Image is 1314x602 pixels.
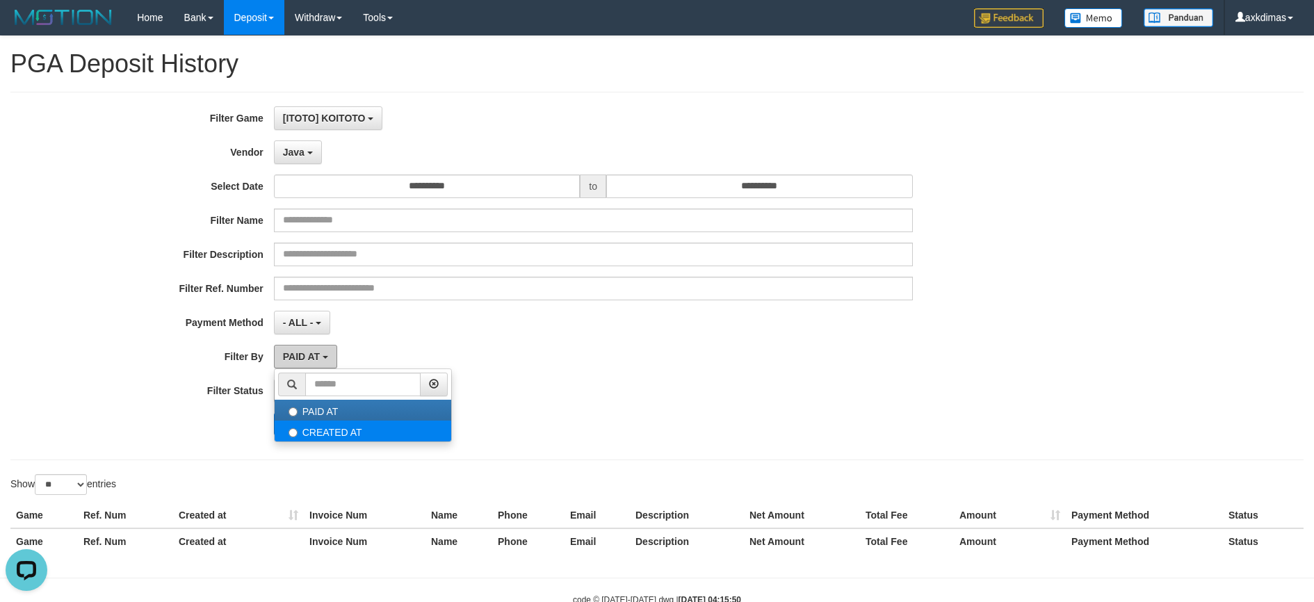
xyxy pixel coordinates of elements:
button: Java [274,140,322,164]
th: Status [1223,528,1304,554]
button: - ALL - [274,311,330,334]
th: Amount [954,528,1066,554]
th: Phone [492,528,565,554]
th: Game [10,528,78,554]
input: CREATED AT [289,428,298,437]
th: Phone [492,503,565,528]
select: Showentries [35,474,87,495]
span: Java [283,147,305,158]
input: PAID AT [289,407,298,416]
img: Button%20Memo.svg [1064,8,1123,28]
button: Open LiveChat chat widget [6,6,47,47]
label: PAID AT [275,400,451,421]
th: Net Amount [744,503,860,528]
th: Ref. Num [78,528,173,554]
h1: PGA Deposit History [10,50,1304,78]
th: Description [630,528,744,554]
label: Show entries [10,474,116,495]
th: Total Fee [860,528,954,554]
th: Status [1223,503,1304,528]
th: Total Fee [860,503,954,528]
img: panduan.png [1144,8,1213,27]
th: Email [565,528,630,554]
th: Ref. Num [78,503,173,528]
span: PAID AT [283,351,320,362]
label: CREATED AT [275,421,451,441]
th: Invoice Num [304,528,425,554]
img: MOTION_logo.png [10,7,116,28]
th: Created at [173,528,304,554]
th: Created at [173,503,304,528]
th: Name [425,528,492,554]
th: Invoice Num [304,503,425,528]
span: to [580,174,606,198]
span: - ALL - [283,317,314,328]
th: Payment Method [1066,503,1223,528]
button: [ITOTO] KOITOTO [274,106,383,130]
img: Feedback.jpg [974,8,1044,28]
th: Amount [954,503,1066,528]
th: Payment Method [1066,528,1223,554]
th: Net Amount [744,528,860,554]
th: Game [10,503,78,528]
th: Name [425,503,492,528]
span: [ITOTO] KOITOTO [283,113,366,124]
th: Email [565,503,630,528]
button: PAID AT [274,345,337,368]
th: Description [630,503,744,528]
